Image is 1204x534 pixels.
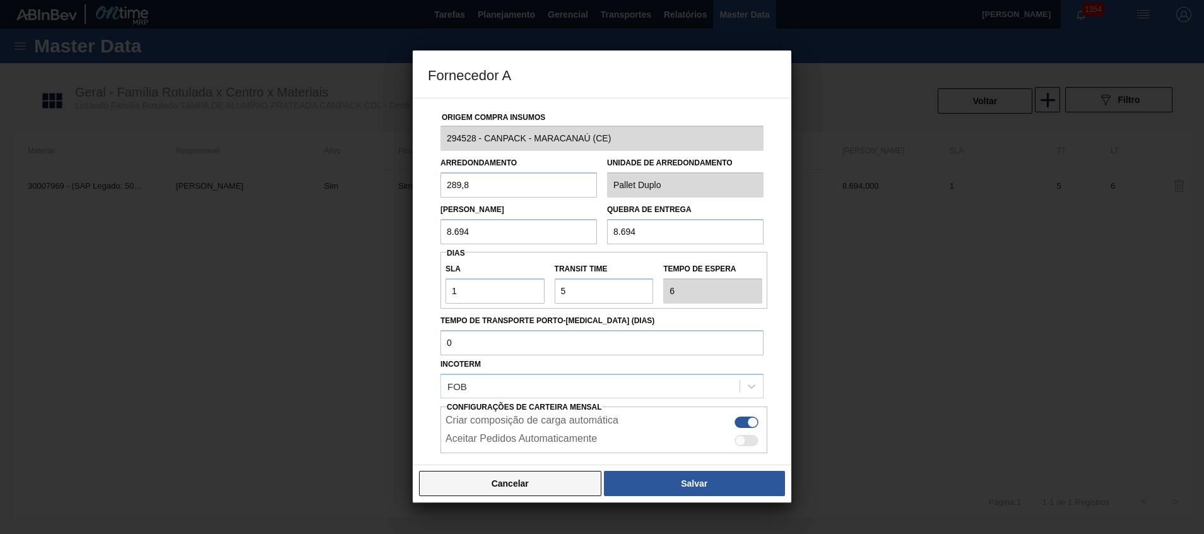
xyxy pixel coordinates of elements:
[604,471,785,496] button: Salvar
[413,50,791,98] h3: Fornecedor A
[607,205,692,214] label: Quebra de entrega
[440,158,517,167] label: Arredondamento
[447,249,465,258] span: Dias
[447,403,602,412] span: Configurações de Carteira Mensal
[440,430,767,448] div: Essa configuração habilita aceite automático do pedido do lado do fornecedor
[555,260,654,278] label: Transit Time
[446,260,545,278] label: SLA
[440,205,504,214] label: [PERSON_NAME]
[447,381,467,391] div: FOB
[663,260,762,278] label: Tempo de espera
[440,312,764,330] label: Tempo de Transporte Porto-[MEDICAL_DATA] (dias)
[440,412,767,430] div: Essa configuração habilita a criação automática de composição de carga do lado do fornecedor caso...
[442,113,545,122] label: Origem Compra Insumos
[440,360,481,369] label: Incoterm
[446,433,597,448] label: Aceitar Pedidos Automaticamente
[446,415,618,430] label: Criar composição de carga automática
[607,154,764,172] label: Unidade de arredondamento
[419,471,601,496] button: Cancelar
